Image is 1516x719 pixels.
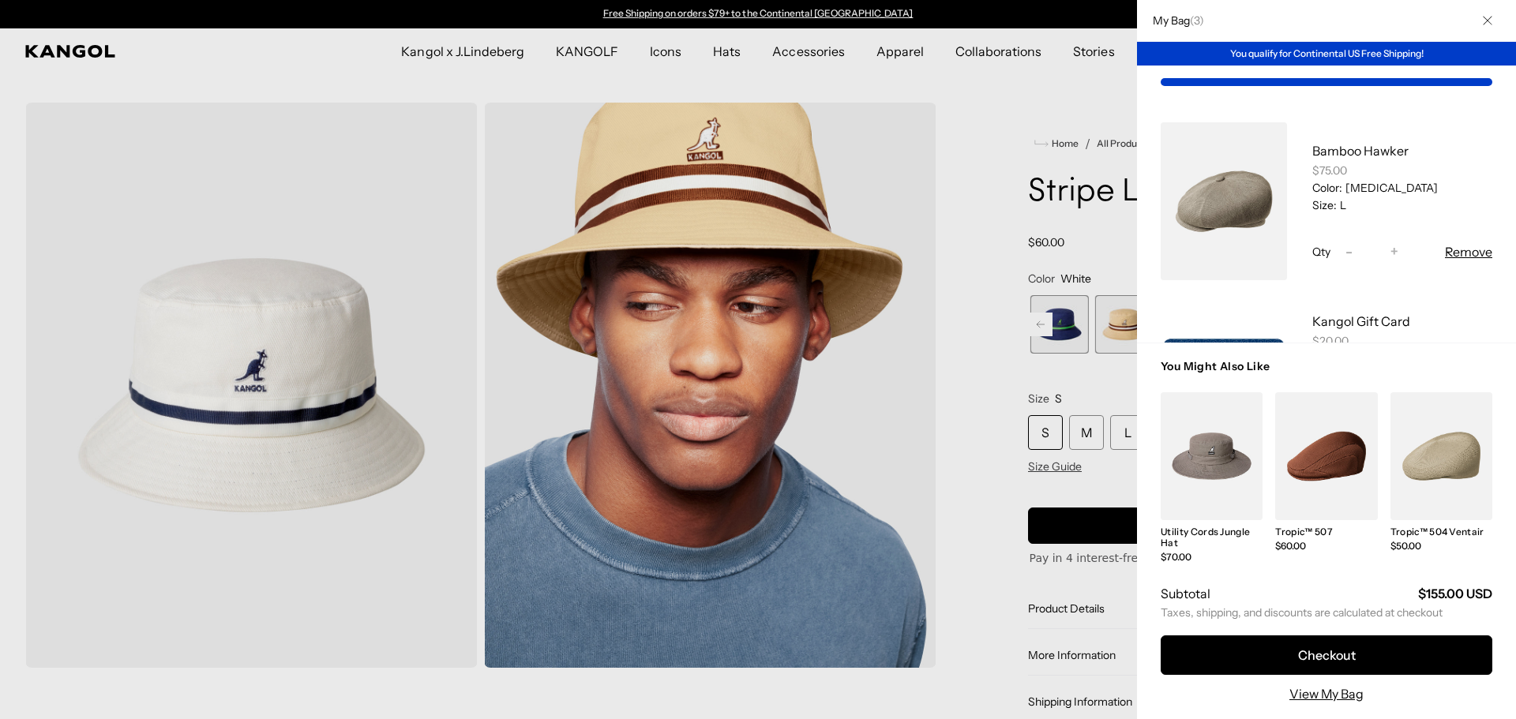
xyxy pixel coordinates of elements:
[1312,181,1342,195] dt: Color:
[1445,242,1492,261] button: Remove Bamboo Hawker - Smog / L
[1161,635,1492,675] button: Checkout
[1194,13,1199,28] span: 3
[1390,526,1484,537] a: Tropic™ 504 Ventair
[1342,181,1438,195] dd: [MEDICAL_DATA]
[1190,13,1204,28] span: ( )
[1312,143,1409,159] a: Bamboo Hawker
[1161,585,1210,602] h2: Subtotal
[1161,359,1492,392] h3: You Might Also Like
[1289,684,1364,703] a: View My Bag
[1383,242,1406,261] button: +
[1312,334,1492,348] div: $20.00
[1390,242,1398,263] span: +
[1161,605,1492,620] small: Taxes, shipping, and discounts are calculated at checkout
[1418,586,1492,601] strong: $155.00 USD
[1337,198,1346,212] dd: L
[1275,526,1333,537] a: Tropic™ 507
[1390,540,1421,552] span: $50.00
[1312,245,1330,259] span: Qty
[1312,163,1492,178] div: $75.00
[1145,13,1204,28] h2: My Bag
[1345,242,1353,263] span: -
[1337,242,1360,261] button: -
[1161,551,1191,563] span: $70.00
[1161,526,1250,549] a: Utility Cords Jungle Hat
[1275,540,1306,552] span: $60.00
[1312,313,1410,329] a: Kangol Gift Card
[1137,42,1516,66] div: You qualify for Continental US Free Shipping!
[1360,242,1383,261] input: Quantity for Bamboo Hawker
[1312,198,1337,212] dt: Size:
